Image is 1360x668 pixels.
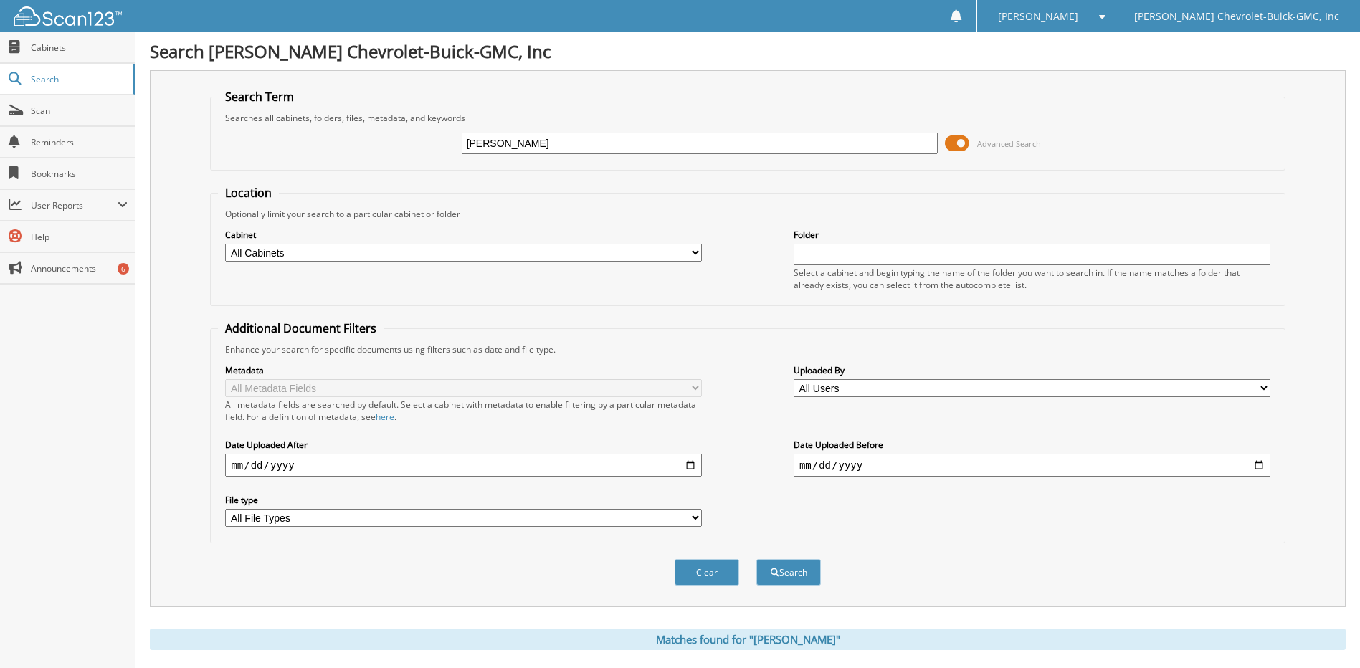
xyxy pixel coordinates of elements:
div: 6 [118,263,129,275]
legend: Search Term [218,89,301,105]
span: Search [31,73,125,85]
span: Help [31,231,128,243]
img: scan123-logo-white.svg [14,6,122,26]
div: Searches all cabinets, folders, files, metadata, and keywords [218,112,1277,124]
span: [PERSON_NAME] Chevrolet-Buick-GMC, Inc [1134,12,1339,21]
div: Optionally limit your search to a particular cabinet or folder [218,208,1277,220]
span: [PERSON_NAME] [998,12,1078,21]
a: here [376,411,394,423]
div: Matches found for "[PERSON_NAME]" [150,629,1346,650]
label: Cabinet [225,229,702,241]
button: Search [756,559,821,586]
label: Date Uploaded After [225,439,702,451]
label: Folder [794,229,1270,241]
legend: Location [218,185,279,201]
label: Uploaded By [794,364,1270,376]
input: start [225,454,702,477]
h1: Search [PERSON_NAME] Chevrolet-Buick-GMC, Inc [150,39,1346,63]
label: File type [225,494,702,506]
span: Announcements [31,262,128,275]
span: Scan [31,105,128,117]
span: Advanced Search [977,138,1041,149]
label: Metadata [225,364,702,376]
span: User Reports [31,199,118,211]
span: Cabinets [31,42,128,54]
legend: Additional Document Filters [218,320,384,336]
label: Date Uploaded Before [794,439,1270,451]
div: Select a cabinet and begin typing the name of the folder you want to search in. If the name match... [794,267,1270,291]
div: Enhance your search for specific documents using filters such as date and file type. [218,343,1277,356]
span: Bookmarks [31,168,128,180]
button: Clear [675,559,739,586]
input: end [794,454,1270,477]
span: Reminders [31,136,128,148]
div: All metadata fields are searched by default. Select a cabinet with metadata to enable filtering b... [225,399,702,423]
